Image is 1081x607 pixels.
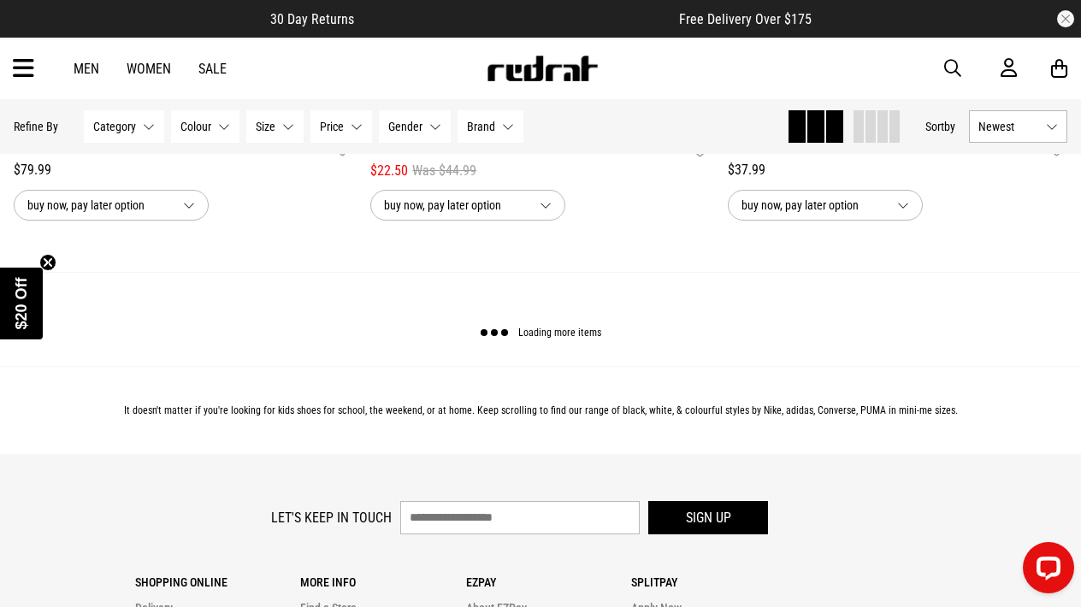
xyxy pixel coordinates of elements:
span: Size [256,120,275,133]
button: Gender [379,110,451,143]
button: Sortby [925,116,955,137]
span: $20 Off [13,277,30,329]
label: Let's keep in touch [271,510,392,526]
p: More Info [300,575,466,589]
button: Colour [171,110,239,143]
button: Brand [458,110,523,143]
img: Redrat logo [486,56,599,81]
a: Men [74,61,99,77]
span: Loading more items [518,327,601,339]
a: Sale [198,61,227,77]
button: Size [246,110,304,143]
button: Price [310,110,372,143]
button: buy now, pay later option [728,190,923,221]
button: Category [84,110,164,143]
div: $37.99 [728,160,1067,180]
span: buy now, pay later option [384,195,526,215]
span: Price [320,120,344,133]
button: Newest [969,110,1067,143]
p: Refine By [14,120,58,133]
span: buy now, pay later option [741,195,883,215]
button: Close teaser [39,254,56,271]
p: It doesn't matter if you're looking for kids shoes for school, the weekend, or at home. Keep scro... [14,404,1067,416]
p: Splitpay [631,575,797,589]
span: Colour [180,120,211,133]
div: $79.99 [14,160,353,180]
span: Category [93,120,136,133]
span: Newest [978,120,1039,133]
span: $22.50 [370,161,408,181]
span: Free Delivery Over $175 [679,11,812,27]
button: buy now, pay later option [14,190,209,221]
iframe: LiveChat chat widget [1009,535,1081,607]
button: Sign up [648,501,768,534]
span: Was $44.99 [412,161,476,181]
p: Shopping Online [135,575,301,589]
span: Brand [467,120,495,133]
p: Ezpay [466,575,632,589]
button: buy now, pay later option [370,190,565,221]
span: Gender [388,120,422,133]
span: by [944,120,955,133]
span: 30 Day Returns [270,11,354,27]
span: buy now, pay later option [27,195,169,215]
iframe: Customer reviews powered by Trustpilot [388,10,645,27]
a: Women [127,61,171,77]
